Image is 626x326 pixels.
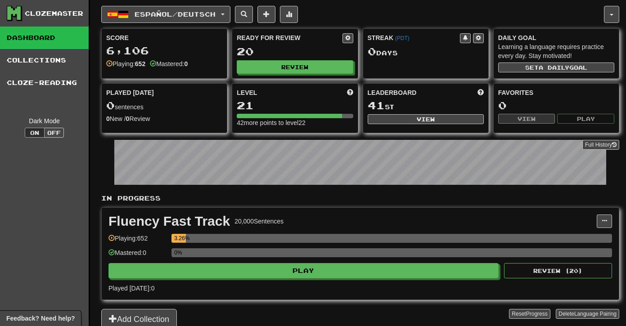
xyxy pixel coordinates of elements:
[498,100,614,111] div: 0
[368,46,484,58] div: Day s
[498,33,614,42] div: Daily Goal
[347,88,353,97] span: Score more points to level up
[44,128,64,138] button: Off
[150,59,188,68] div: Mastered:
[237,46,353,57] div: 20
[25,128,45,138] button: On
[235,6,253,23] button: Search sentences
[184,60,188,67] strong: 0
[498,114,555,124] button: View
[237,60,353,74] button: Review
[126,115,130,122] strong: 0
[477,88,484,97] span: This week in points, UTC
[498,42,614,60] div: Learning a language requires practice every day. Stay motivated!
[556,309,619,319] button: DeleteLanguage Pairing
[237,88,257,97] span: Level
[106,88,154,97] span: Played [DATE]
[582,140,619,150] a: Full History
[106,45,222,56] div: 6,106
[368,99,385,112] span: 41
[108,285,154,292] span: Played [DATE]: 0
[368,33,460,42] div: Streak
[526,311,548,317] span: Progress
[237,100,353,111] div: 21
[237,118,353,127] div: 42 more points to level 22
[106,33,222,42] div: Score
[237,33,342,42] div: Ready for Review
[280,6,298,23] button: More stats
[106,59,145,68] div: Playing:
[101,6,230,23] button: Español/Deutsch
[368,114,484,124] button: View
[101,194,619,203] p: In Progress
[509,309,550,319] button: ResetProgress
[106,115,110,122] strong: 0
[108,214,230,228] div: Fluency Fast Track
[6,314,75,323] span: Open feedback widget
[135,60,145,67] strong: 652
[106,99,115,112] span: 0
[108,248,167,263] div: Mastered: 0
[135,10,216,18] span: Español / Deutsch
[557,114,614,124] button: Play
[395,35,410,41] a: (PDT)
[498,63,614,72] button: Seta dailygoal
[574,311,617,317] span: Language Pairing
[108,234,167,249] div: Playing: 652
[498,88,614,97] div: Favorites
[504,263,612,278] button: Review (20)
[106,100,222,112] div: sentences
[539,64,569,71] span: a daily
[108,263,499,278] button: Play
[106,114,222,123] div: New / Review
[368,88,417,97] span: Leaderboard
[368,45,376,58] span: 0
[257,6,275,23] button: Add sentence to collection
[174,234,186,243] div: 3.26%
[234,217,284,226] div: 20,000 Sentences
[7,116,82,125] div: Dark Mode
[368,100,484,112] div: st
[25,9,83,18] div: Clozemaster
